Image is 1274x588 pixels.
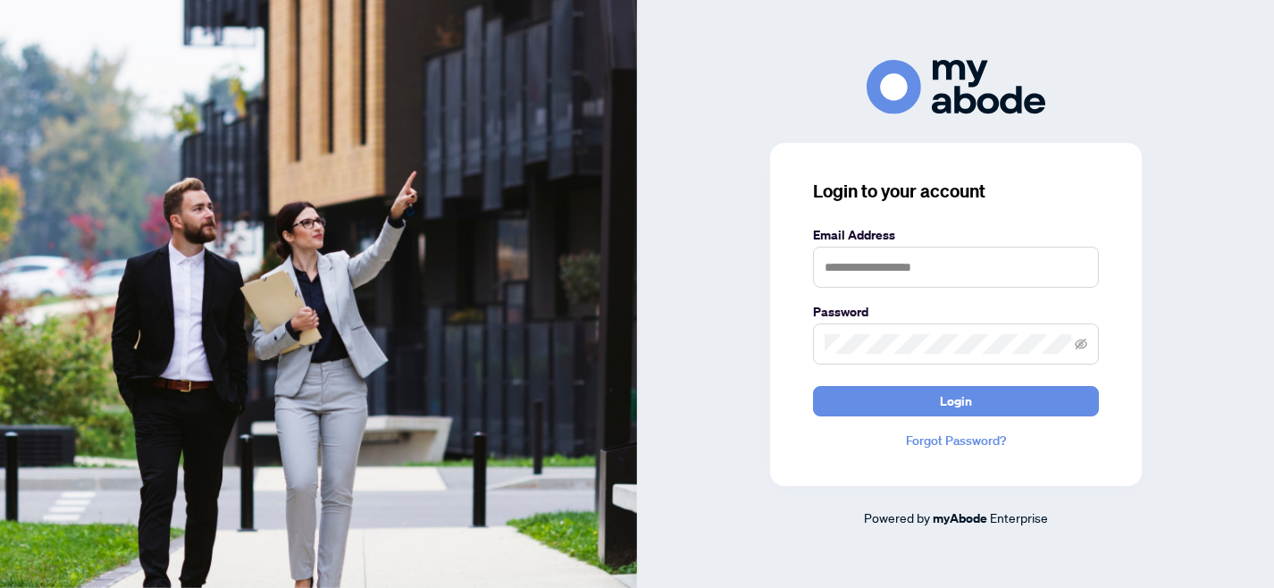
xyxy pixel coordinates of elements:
[864,509,930,525] span: Powered by
[813,225,1099,245] label: Email Address
[813,431,1099,450] a: Forgot Password?
[813,302,1099,322] label: Password
[813,386,1099,416] button: Login
[813,179,1099,204] h3: Login to your account
[933,508,987,528] a: myAbode
[990,509,1048,525] span: Enterprise
[940,387,972,416] span: Login
[1075,338,1087,350] span: eye-invisible
[867,60,1045,114] img: ma-logo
